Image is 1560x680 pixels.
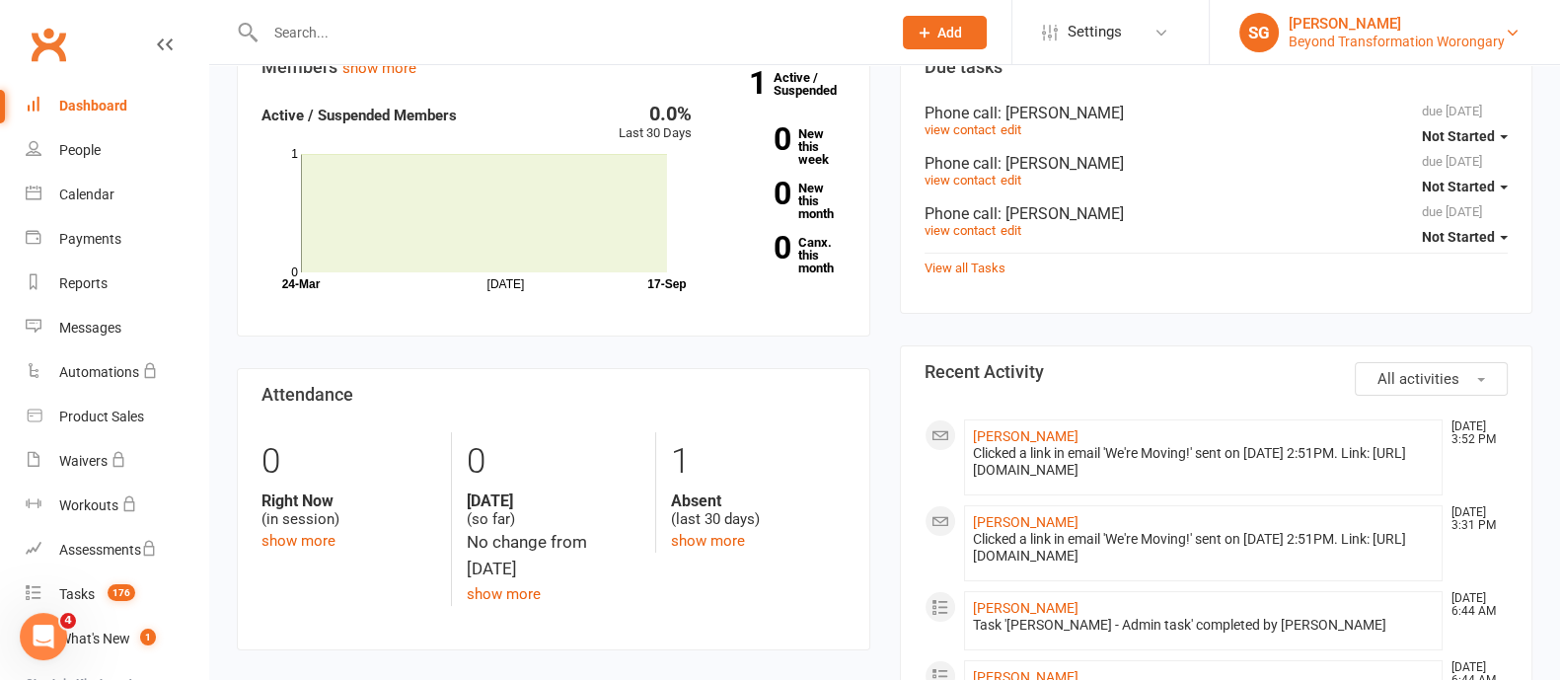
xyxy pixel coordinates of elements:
a: View all Tasks [925,261,1005,275]
h3: Recent Activity [925,362,1509,382]
strong: 0 [721,124,790,154]
button: Add [903,16,987,49]
span: Not Started [1422,229,1495,245]
strong: 1 [749,68,774,98]
div: Messages [59,320,121,336]
a: 0New this week [721,127,845,166]
div: What's New [59,631,130,646]
div: Dashboard [59,98,127,113]
a: Clubworx [24,20,73,69]
a: [PERSON_NAME] [973,600,1078,616]
div: Clicked a link in email 'We're Moving!' sent on [DATE] 2:51PM. Link: [URL][DOMAIN_NAME] [973,445,1435,479]
span: 4 [60,613,76,629]
strong: 0 [721,179,790,208]
a: view contact [925,122,996,137]
a: Assessments [26,528,208,572]
a: Product Sales [26,395,208,439]
div: Phone call [925,104,1509,122]
div: Waivers [59,453,108,469]
div: [PERSON_NAME] [1289,15,1505,33]
strong: [DATE] [467,491,640,510]
button: Not Started [1422,169,1508,204]
a: 1Active / Suspended [774,56,860,112]
h3: Members [261,57,846,77]
div: Calendar [59,187,114,202]
span: All activities [1377,370,1459,388]
div: Last 30 Days [619,104,692,144]
div: People [59,142,101,158]
span: Not Started [1422,128,1495,144]
div: Payments [59,231,121,247]
button: Not Started [1422,118,1508,154]
a: edit [1001,223,1021,238]
span: Add [937,25,962,40]
a: show more [467,585,541,603]
div: Automations [59,364,139,380]
a: Automations [26,350,208,395]
span: 1 [140,629,156,645]
div: Tasks [59,586,95,602]
a: show more [671,532,745,550]
a: Messages [26,306,208,350]
a: [PERSON_NAME] [973,514,1078,530]
span: 176 [108,584,135,601]
a: Waivers [26,439,208,484]
strong: 0 [721,233,790,263]
div: (last 30 days) [671,491,845,529]
a: view contact [925,173,996,188]
button: Not Started [1422,219,1508,255]
a: show more [261,532,335,550]
iframe: Intercom live chat [20,613,67,660]
div: Product Sales [59,409,144,424]
strong: Active / Suspended Members [261,107,457,124]
span: : [PERSON_NAME] [998,204,1124,223]
time: [DATE] 3:52 PM [1442,420,1507,446]
a: Payments [26,217,208,262]
div: Assessments [59,542,157,558]
span: Settings [1068,10,1122,54]
a: What's New1 [26,617,208,661]
span: : [PERSON_NAME] [998,104,1124,122]
div: 1 [671,432,845,491]
a: Dashboard [26,84,208,128]
time: [DATE] 6:44 AM [1442,592,1507,618]
strong: Right Now [261,491,436,510]
div: 0 [261,432,436,491]
div: Clicked a link in email 'We're Moving!' sent on [DATE] 2:51PM. Link: [URL][DOMAIN_NAME] [973,531,1435,565]
a: People [26,128,208,173]
div: Phone call [925,154,1509,173]
div: Phone call [925,204,1509,223]
time: [DATE] 3:31 PM [1442,506,1507,532]
button: All activities [1355,362,1508,396]
div: SG [1239,13,1279,52]
div: Beyond Transformation Worongary [1289,33,1505,50]
h3: Due tasks [925,57,1509,77]
div: Workouts [59,497,118,513]
div: Task '[PERSON_NAME] - Admin task' completed by [PERSON_NAME] [973,617,1435,634]
div: (in session) [261,491,436,529]
div: 0 [467,432,640,491]
a: view contact [925,223,996,238]
a: Calendar [26,173,208,217]
a: show more [342,59,416,77]
div: 0.0% [619,104,692,123]
div: Reports [59,275,108,291]
a: edit [1001,173,1021,188]
strong: Absent [671,491,845,510]
a: Workouts [26,484,208,528]
a: Tasks 176 [26,572,208,617]
div: (so far) [467,491,640,529]
span: Not Started [1422,179,1495,194]
a: 0New this month [721,182,845,220]
a: [PERSON_NAME] [973,428,1078,444]
input: Search... [260,19,877,46]
div: No change from [DATE] [467,529,640,582]
a: Reports [26,262,208,306]
span: : [PERSON_NAME] [998,154,1124,173]
h3: Attendance [261,385,846,405]
a: edit [1001,122,1021,137]
a: 0Canx. this month [721,236,845,274]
